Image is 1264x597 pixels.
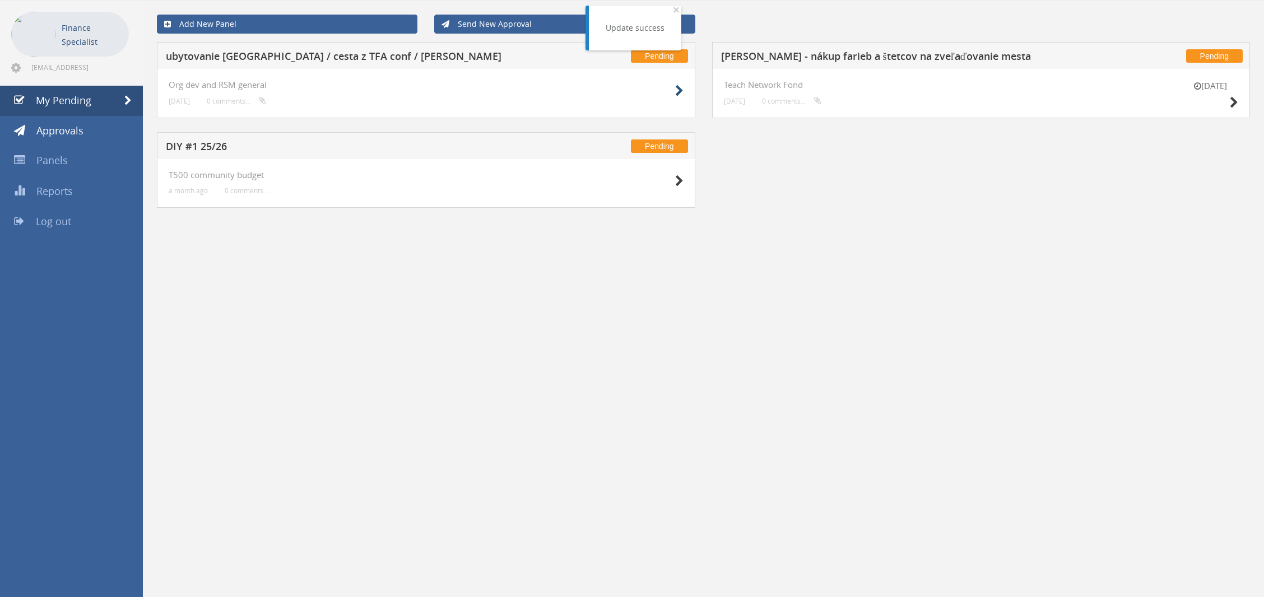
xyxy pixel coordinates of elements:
h4: Teach Network Fond [724,80,1239,90]
span: Panels [36,153,68,167]
small: 0 comments... [762,97,821,105]
small: a month ago [169,186,208,195]
p: Finance Specialist [62,21,123,49]
h5: DIY #1 25/26 [166,141,530,155]
small: [DATE] [169,97,190,105]
span: Reports [36,184,73,198]
span: Pending [631,139,687,153]
h4: Org dev and RSM general [169,80,684,90]
h5: [PERSON_NAME] - nákup farieb a štetcov na zveľaďovanie mesta [721,51,1085,65]
small: [DATE] [1182,80,1238,92]
span: Approvals [36,124,83,137]
span: [EMAIL_ADDRESS][DOMAIN_NAME] [31,63,127,72]
h4: T500 community budget [169,170,684,180]
a: Add New Panel [157,15,417,34]
span: Log out [36,214,71,228]
small: [DATE] [724,97,745,105]
span: My Pending [36,94,91,107]
span: Pending [1186,49,1243,63]
span: × [673,2,680,17]
small: 0 comments... [225,186,268,195]
span: Pending [631,49,687,63]
h5: ubytovanie [GEOGRAPHIC_DATA] / cesta z TFA conf / [PERSON_NAME] [166,51,530,65]
a: Send New Approval [434,15,695,34]
small: 0 comments... [207,97,266,105]
div: Update success [606,22,664,34]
